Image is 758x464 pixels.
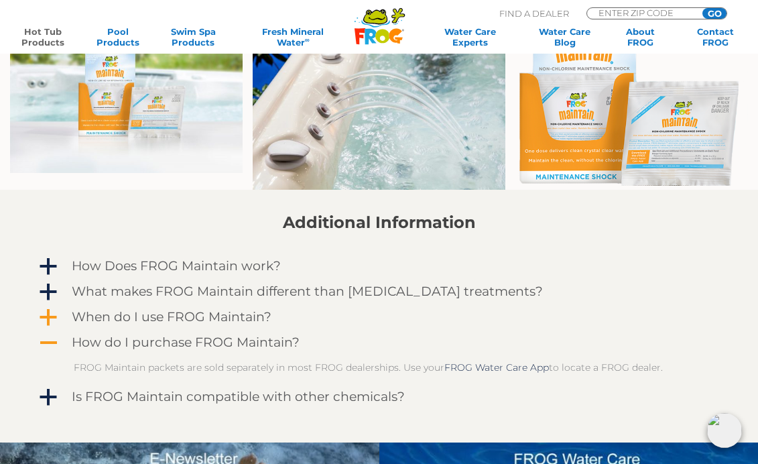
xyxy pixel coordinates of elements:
[37,306,722,328] a: a When do I use FROG Maintain?
[72,310,271,325] h4: When do I use FROG Maintain?
[597,8,688,17] input: Zip Code Form
[72,259,281,274] h4: How Does FROG Maintain work?
[72,284,543,299] h4: What makes FROG Maintain different than [MEDICAL_DATA] treatments?
[611,26,669,48] a: AboutFROG
[38,308,58,328] span: a
[72,390,405,404] h4: Is FROG Maintain compatible with other chemicals?
[38,282,58,302] span: a
[37,281,722,302] a: a What makes FROG Maintain different than [MEDICAL_DATA] treatments?
[499,7,569,19] p: Find A Dealer
[421,26,519,48] a: Water CareExperts
[444,361,549,373] a: FROG Water Care App
[10,7,243,173] img: Maintain tray and pouch on tub
[305,36,310,44] sup: ∞
[535,26,594,48] a: Water CareBlog
[37,255,722,277] a: a How Does FROG Maintain work?
[38,333,58,353] span: A
[37,332,722,353] a: A How do I purchase FROG Maintain?
[72,335,300,350] h4: How do I purchase FROG Maintain?
[707,413,742,448] img: openIcon
[37,213,722,232] h2: Additional Information
[37,386,722,408] a: a Is FROG Maintain compatible with other chemicals?
[74,360,705,375] p: FROG Maintain packets are sold separately in most FROG dealerships. Use your to locate a FROG dea...
[686,26,745,48] a: ContactFROG
[164,26,222,48] a: Swim SpaProducts
[38,388,58,408] span: a
[239,26,347,48] a: Fresh MineralWater∞
[253,7,505,190] img: Jacuzzi
[702,8,727,19] input: GO
[88,26,147,48] a: PoolProducts
[13,26,72,48] a: Hot TubProducts
[38,257,58,277] span: a
[515,7,748,186] img: MaintainForWeb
